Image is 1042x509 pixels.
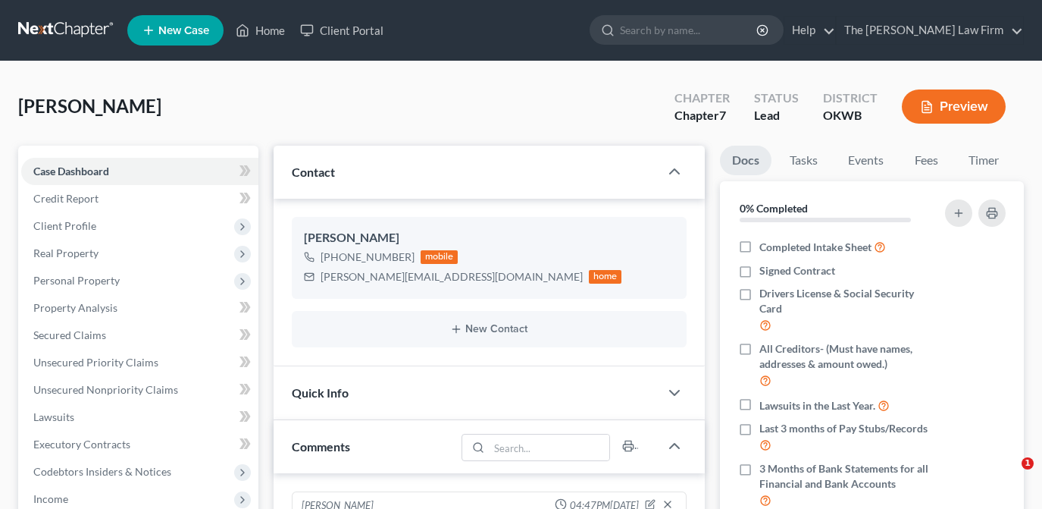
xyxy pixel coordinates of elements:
[759,461,935,492] span: 3 Months of Bank Statements for all Financial and Bank Accounts
[990,457,1027,494] iframe: Intercom live chat
[902,146,950,175] a: Fees
[21,185,258,212] a: Credit Report
[836,146,896,175] a: Events
[33,274,120,287] span: Personal Property
[33,356,158,369] span: Unsecured Priority Claims
[158,25,209,36] span: New Case
[759,286,935,316] span: Drivers License & Social Security Card
[18,95,161,117] span: [PERSON_NAME]
[33,438,130,451] span: Executory Contracts
[759,240,871,255] span: Completed Intake Sheet
[837,17,1023,44] a: The [PERSON_NAME] Law Firm
[304,229,674,247] div: [PERSON_NAME]
[719,108,726,122] span: 7
[33,165,109,178] span: Case Dashboard
[33,301,117,314] span: Property Analysis
[620,16,759,44] input: Search by name...
[720,146,771,175] a: Docs
[21,376,258,404] a: Unsecured Nonpriority Claims
[293,17,391,44] a: Client Portal
[778,146,830,175] a: Tasks
[823,107,878,124] div: OKWB
[33,465,171,478] span: Codebtors Insiders & Notices
[304,323,674,335] button: New Contact
[754,90,799,107] div: Status
[33,383,178,396] span: Unsecured Nonpriority Claims
[589,270,622,284] div: home
[1022,457,1034,470] span: 1
[754,107,799,124] div: Lead
[21,404,258,431] a: Lawsuits
[490,435,610,460] input: Search...
[21,294,258,322] a: Property Analysis
[33,328,106,341] span: Secured Claims
[33,247,99,259] span: Real Property
[33,410,74,423] span: Lawsuits
[21,322,258,349] a: Secured Claims
[292,165,335,179] span: Contact
[674,90,730,107] div: Chapter
[823,90,878,107] div: District
[759,263,835,278] span: Signed Contract
[321,269,583,284] div: [PERSON_NAME][EMAIL_ADDRESS][DOMAIN_NAME]
[292,385,349,400] span: Quick Info
[33,492,68,505] span: Income
[759,421,928,436] span: Last 3 months of Pay Stubs/Records
[21,431,258,458] a: Executory Contracts
[292,439,350,454] span: Comments
[421,250,458,264] div: mobile
[759,341,935,372] span: All Creditors- (Must have names, addresses & amount owed.)
[228,17,293,44] a: Home
[759,398,875,413] span: Lawsuits in the Last Year.
[740,202,808,215] strong: 0% Completed
[784,17,835,44] a: Help
[674,107,730,124] div: Chapter
[21,349,258,376] a: Unsecured Priority Claims
[321,250,415,265] div: [PHONE_NUMBER]
[21,158,258,185] a: Case Dashboard
[956,146,1011,175] a: Timer
[902,90,1006,124] button: Preview
[33,192,99,205] span: Credit Report
[33,219,96,232] span: Client Profile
